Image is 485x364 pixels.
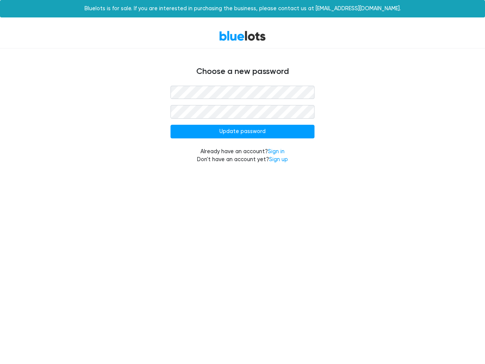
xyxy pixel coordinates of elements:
[219,30,266,41] a: BlueLots
[268,148,285,155] a: Sign in
[269,156,288,163] a: Sign up
[171,147,314,164] div: Already have an account? Don't have an account yet?
[171,125,314,138] input: Update password
[15,67,470,77] h4: Choose a new password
